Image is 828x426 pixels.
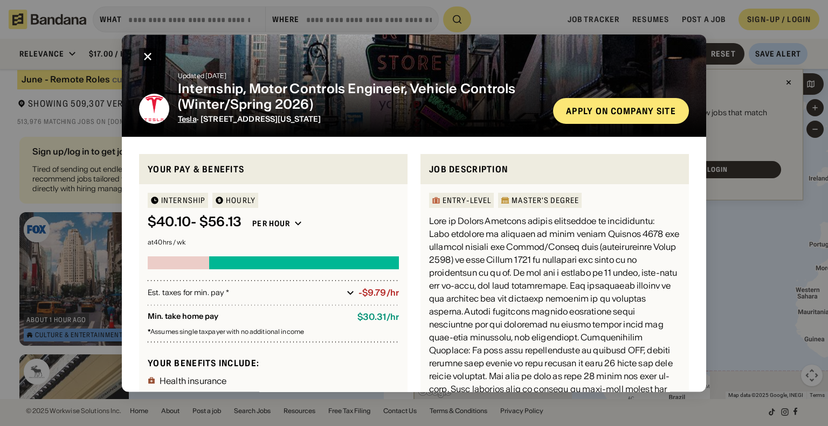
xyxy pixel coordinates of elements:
[160,376,227,385] div: Health insurance
[358,288,399,298] div: -$9.79/hr
[148,329,399,336] div: Assumes single taxpayer with no additional income
[429,163,680,176] div: Job Description
[148,288,342,298] div: Est. taxes for min. pay *
[148,240,399,246] div: at 40 hrs / wk
[178,115,544,124] div: · [STREET_ADDRESS][US_STATE]
[148,163,399,176] div: Your pay & benefits
[566,107,676,115] div: Apply on company site
[226,197,256,205] div: HOURLY
[178,114,197,124] a: Tesla
[148,215,241,231] div: $ 40.10 - $56.13
[139,94,169,124] img: Tesla logo
[178,73,544,80] div: Updated [DATE]
[161,197,205,205] div: Internship
[148,312,349,323] div: Min. take home pay
[252,219,290,229] div: Per hour
[148,358,399,369] div: Your benefits include:
[357,312,399,323] div: $ 30.31 / hr
[443,197,491,205] div: Entry-Level
[178,82,544,113] div: Internship, Motor Controls Engineer, Vehicle Controls (Winter/Spring 2026)
[512,197,579,205] div: Master's Degree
